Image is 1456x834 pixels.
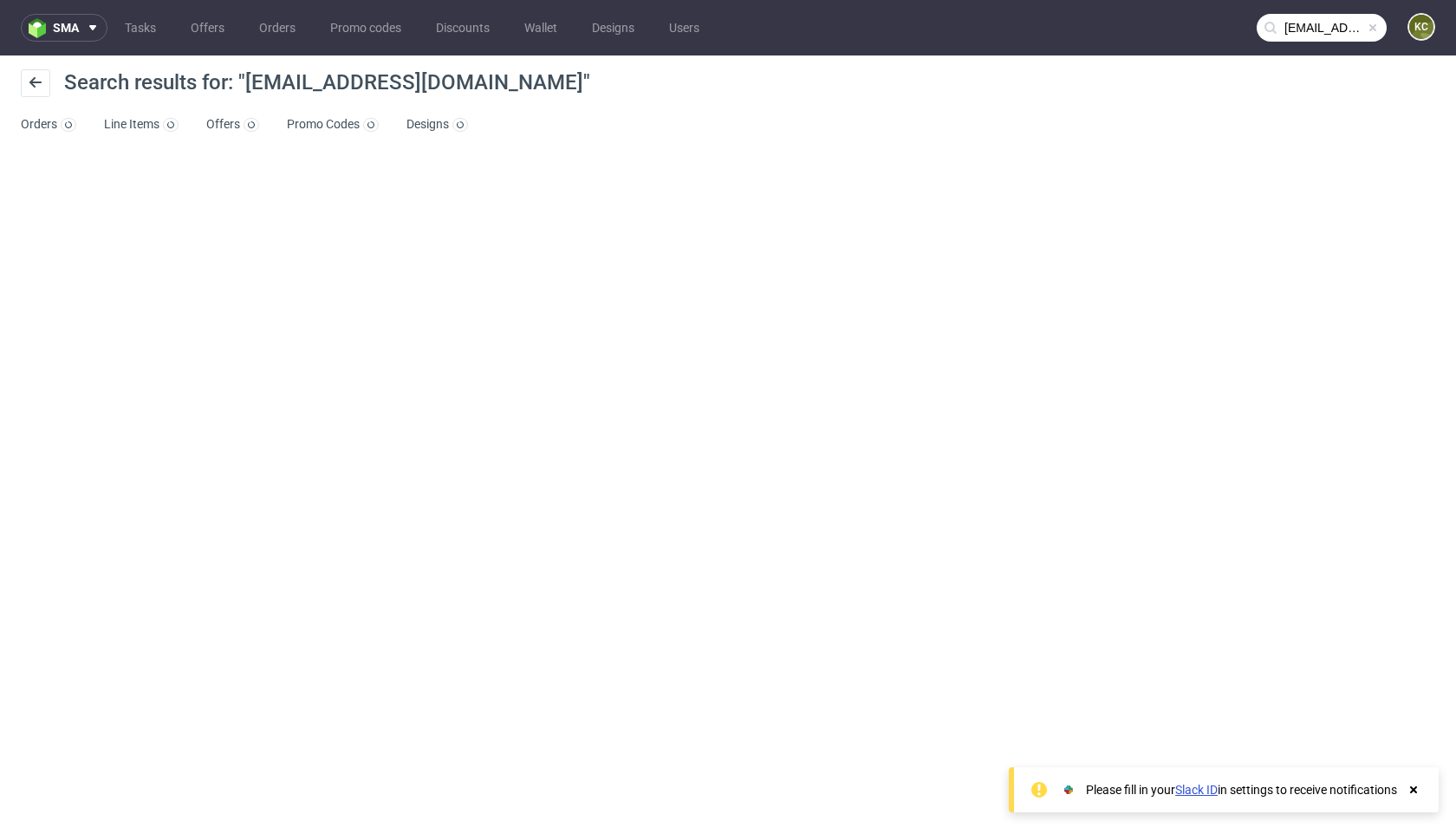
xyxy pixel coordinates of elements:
a: Orders [249,14,306,42]
a: Discounts [426,14,500,42]
img: logo [29,18,53,38]
a: Slack ID [1175,783,1218,797]
a: Designs [582,14,645,42]
img: Slack [1060,781,1077,798]
a: Promo Codes [287,111,379,139]
a: Offers [206,111,259,139]
a: Designs [406,111,468,139]
figcaption: KC [1409,15,1433,39]
a: Line Items [104,111,179,139]
a: Orders [21,111,76,139]
a: Users [659,14,710,42]
span: sma [53,22,79,34]
a: Tasks [114,14,166,42]
a: Wallet [514,14,568,42]
button: sma [21,14,107,42]
a: Offers [180,14,235,42]
div: Please fill in your in settings to receive notifications [1086,781,1397,798]
a: Promo codes [320,14,412,42]
span: Search results for: "[EMAIL_ADDRESS][DOMAIN_NAME]" [64,70,590,94]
